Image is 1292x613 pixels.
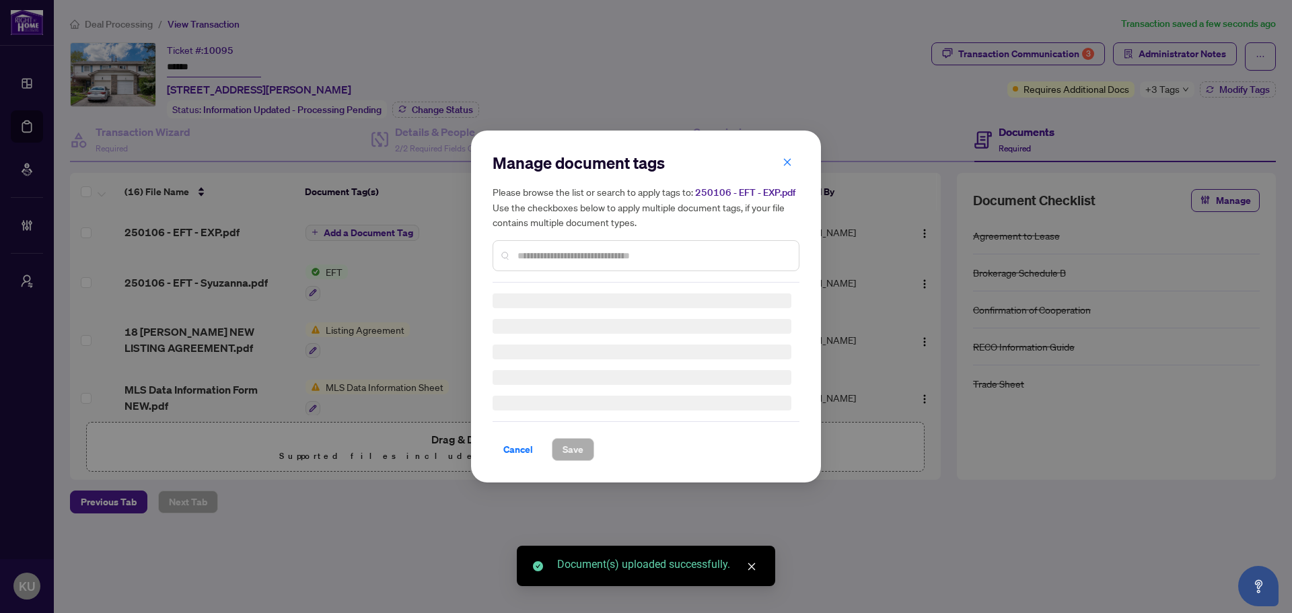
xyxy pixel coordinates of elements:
h2: Manage document tags [493,152,799,174]
span: check-circle [533,561,543,571]
a: Close [744,559,759,574]
button: Open asap [1238,566,1279,606]
button: Cancel [493,438,544,461]
span: close [783,157,792,167]
div: Document(s) uploaded successfully. [557,556,759,573]
span: close [747,562,756,571]
span: 250106 - EFT - EXP.pdf [695,186,795,199]
span: Cancel [503,439,533,460]
h5: Please browse the list or search to apply tags to: Use the checkboxes below to apply multiple doc... [493,184,799,229]
button: Save [552,438,594,461]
